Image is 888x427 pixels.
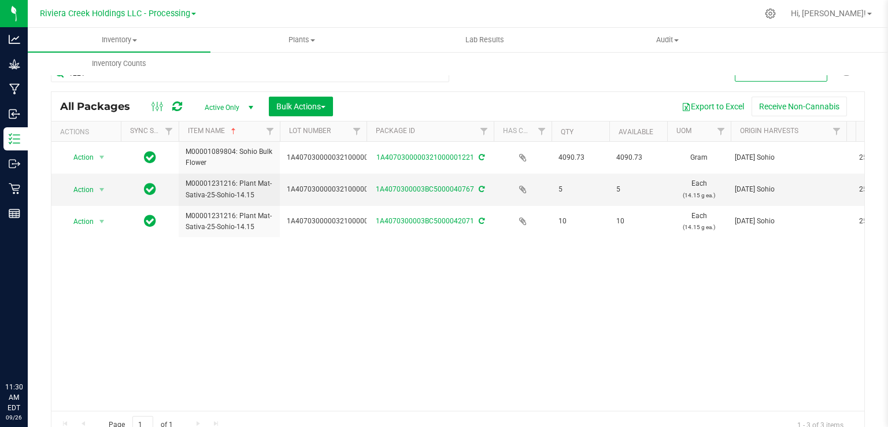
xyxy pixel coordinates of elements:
a: Sync Status [130,127,175,135]
div: Value 1: 2025-07-28 Sohio [735,184,843,195]
a: 1A4070300003BC5000042071 [376,217,474,225]
span: Sync from Compliance System [477,217,484,225]
span: Hi, [PERSON_NAME]! [791,9,866,18]
inline-svg: Inventory [9,133,20,145]
span: In Sync [144,149,156,165]
a: Inventory [28,28,210,52]
span: Plants [211,35,393,45]
span: Inventory [28,35,210,45]
span: M00001231216: Plant Mat-Sativa-25-Sohio-14.15 [186,211,273,233]
span: In Sync [144,213,156,229]
span: All Packages [60,100,142,113]
span: select [95,213,109,230]
span: 4090.73 [616,152,660,163]
span: Action [63,149,94,165]
a: UOM [676,127,691,135]
span: Each [674,211,724,233]
a: Filter [712,122,731,141]
th: Has COA [494,122,552,142]
a: Filter [475,122,494,141]
a: Filter [347,122,367,141]
span: Each [674,178,724,200]
a: Inventory Counts [28,51,210,76]
span: select [95,149,109,165]
p: 11:30 AM EDT [5,382,23,413]
span: 1A4070300000321000001221 [287,152,384,163]
span: 10 [558,216,602,227]
a: Filter [532,122,552,141]
a: Origin Harvests [740,127,798,135]
a: Plants [210,28,393,52]
inline-svg: Outbound [9,158,20,170]
button: Receive Non-Cannabis [752,97,847,116]
a: Audit [576,28,758,52]
span: M00001089804: Sohio Bulk Flower [186,146,273,168]
span: 10 [616,216,660,227]
a: Package ID [376,127,415,135]
div: Manage settings [763,8,778,19]
div: Value 1: 2025-07-28 Sohio [735,216,843,227]
span: Action [63,182,94,198]
span: Inventory Counts [76,58,162,69]
span: 4090.73 [558,152,602,163]
a: Available [619,128,653,136]
inline-svg: Retail [9,183,20,194]
p: (14.15 g ea.) [674,222,724,233]
span: Gram [674,152,724,163]
iframe: Resource center [12,334,46,369]
span: 5 [616,184,660,195]
inline-svg: Manufacturing [9,83,20,95]
span: 1A4070300000321000001221 [287,216,384,227]
inline-svg: Analytics [9,34,20,45]
inline-svg: Inbound [9,108,20,120]
a: Filter [160,122,179,141]
a: Item Name [188,127,238,135]
div: Value 1: 2025-07-28 Sohio [735,152,843,163]
p: 09/26 [5,413,23,422]
inline-svg: Grow [9,58,20,70]
a: 1A4070300000321000001221 [376,153,474,161]
span: Audit [576,35,758,45]
a: 1A4070300003BC5000040767 [376,185,474,193]
span: select [95,182,109,198]
a: Filter [261,122,280,141]
inline-svg: Reports [9,208,20,219]
span: In Sync [144,181,156,197]
span: 5 [558,184,602,195]
span: 1A4070300000321000001221 [287,184,384,195]
p: (14.15 g ea.) [674,190,724,201]
button: Bulk Actions [269,97,333,116]
a: Lab Results [393,28,576,52]
span: Lab Results [450,35,520,45]
span: Sync from Compliance System [477,185,484,193]
span: Sync from Compliance System [477,153,484,161]
span: Riviera Creek Holdings LLC - Processing [40,9,190,19]
a: Qty [561,128,573,136]
button: Export to Excel [674,97,752,116]
a: Lot Number [289,127,331,135]
span: Action [63,213,94,230]
span: M00001231216: Plant Mat-Sativa-25-Sohio-14.15 [186,178,273,200]
div: Actions [60,128,116,136]
span: Bulk Actions [276,102,325,111]
a: Filter [827,122,846,141]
